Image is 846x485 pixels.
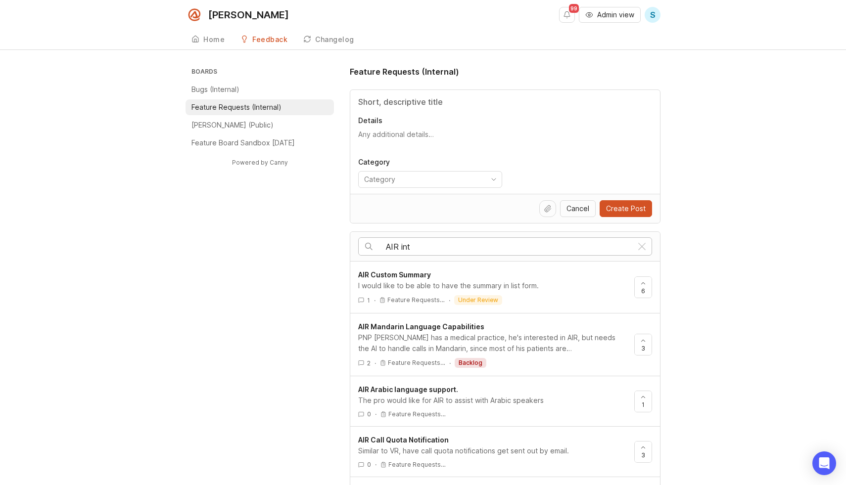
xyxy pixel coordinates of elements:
span: AIR Mandarin Language Capabilities [358,322,484,331]
p: Feature Board Sandbox [DATE] [191,138,295,148]
div: · [374,296,376,305]
a: Feedback [235,30,293,50]
button: 3 [634,334,652,355]
a: Home [186,30,231,50]
div: Feedback [252,36,287,43]
span: AIR Arabic language support. [358,385,458,394]
span: 1 [642,400,645,409]
button: 1 [634,391,652,412]
img: Smith.ai logo [186,6,203,24]
svg: toggle icon [486,176,502,183]
span: 2 [367,359,371,367]
div: · [449,359,451,367]
a: Bugs (Internal) [186,82,334,97]
p: backlog [459,359,482,367]
span: 1 [367,296,370,305]
h3: Boards [189,66,334,80]
button: 3 [634,441,652,463]
p: Feature Requests… [388,410,446,418]
input: Search… [386,241,632,252]
a: [PERSON_NAME] (Public) [186,117,334,133]
p: Category [358,157,502,167]
h1: Feature Requests (Internal) [350,66,459,78]
p: under review [458,296,498,304]
a: AIR Mandarin Language CapabilitiesPNP [PERSON_NAME] has a medical practice, he's interested in AI... [358,321,634,368]
a: Feature Requests (Internal) [186,99,334,115]
p: Details [358,116,652,126]
span: 0 [367,410,371,418]
div: · [375,410,376,418]
p: Feature Requests… [388,359,445,367]
div: · [449,296,450,305]
span: Admin view [597,10,634,20]
div: · [375,460,376,469]
div: toggle menu [358,171,502,188]
span: AIR Custom Summary [358,270,431,279]
p: Bugs (Internal) [191,85,239,94]
span: 99 [569,4,579,13]
input: Category [364,174,485,185]
span: S [650,9,656,21]
button: Cancel [560,200,596,217]
a: AIR Call Quota NotificationSimilar to VR, have call quota notifications get sent out by email.0·F... [358,435,634,469]
a: Feature Board Sandbox [DATE] [186,135,334,151]
p: [PERSON_NAME] (Public) [191,120,274,130]
button: Create Post [600,200,652,217]
a: AIR Custom SummaryI would like to be able to have the summary in list form.1·Feature Requests…·un... [358,269,634,305]
a: Changelog [297,30,360,50]
p: Feature Requests… [388,461,446,469]
span: 6 [641,287,645,295]
button: 6 [634,276,652,298]
div: I would like to be able to have the summary in list form. [358,280,626,291]
span: 3 [641,344,645,353]
a: Powered by Canny [231,157,289,168]
button: S [645,7,660,23]
div: Changelog [315,36,354,43]
div: PNP [PERSON_NAME] has a medical practice, he's interested in AIR, but needs the AI to handle call... [358,332,626,354]
div: Open Intercom Messenger [812,451,836,475]
span: 0 [367,460,371,469]
div: · [375,359,376,367]
div: Similar to VR, have call quota notifications get sent out by email. [358,445,626,456]
input: Title [358,96,652,108]
p: Feature Requests… [387,296,445,304]
div: Home [203,36,225,43]
div: [PERSON_NAME] [208,10,289,20]
p: Feature Requests (Internal) [191,102,282,112]
button: Notifications [559,7,575,23]
span: 3 [641,451,645,459]
textarea: Details [358,130,652,149]
span: Create Post [606,204,646,214]
button: Admin view [579,7,641,23]
div: The pro would like for AIR to assist with Arabic speakers [358,395,626,406]
span: Cancel [566,204,589,214]
span: AIR Call Quota Notification [358,436,449,444]
a: AIR Arabic language support.The pro would like for AIR to assist with Arabic speakers0·Feature Re... [358,384,634,418]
